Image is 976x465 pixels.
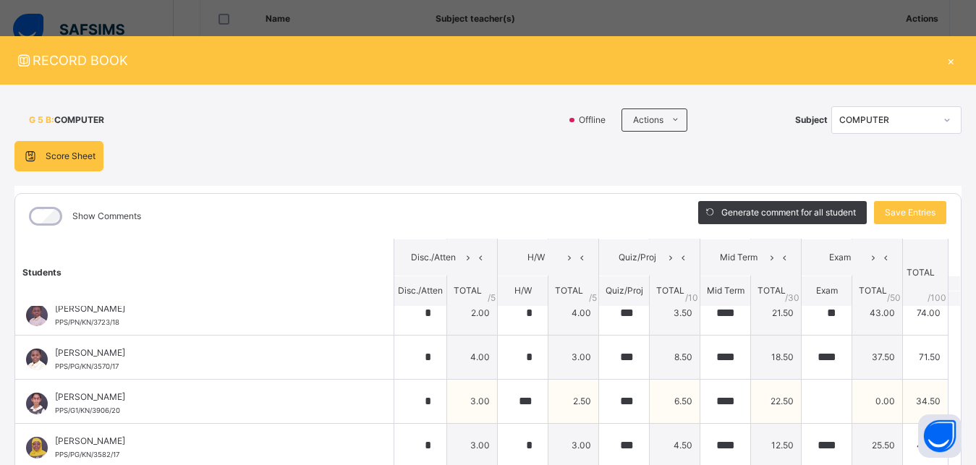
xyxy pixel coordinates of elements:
[885,206,935,219] span: Save Entries
[751,291,802,335] td: 21.50
[54,114,104,127] span: COMPUTER
[758,285,786,296] span: TOTAL
[650,291,700,335] td: 3.50
[751,335,802,379] td: 18.50
[509,251,563,264] span: H/W
[656,285,684,296] span: TOTAL
[447,379,498,423] td: 3.00
[55,391,361,404] span: [PERSON_NAME]
[711,251,765,264] span: Mid Term
[22,266,61,277] span: Students
[785,291,799,304] span: / 30
[577,114,614,127] span: Offline
[55,362,119,370] span: PPS/PG/KN/3570/17
[548,291,599,335] td: 4.00
[816,285,838,296] span: Exam
[606,285,643,296] span: Quiz/Proj
[859,285,887,296] span: TOTAL
[26,437,48,458] img: PPS_PG_KN_3582_17.png
[447,335,498,379] td: 4.00
[55,406,120,414] span: PPS/G1/KN/3906/20
[514,285,532,296] span: H/W
[46,150,96,163] span: Score Sheet
[852,335,903,379] td: 37.50
[650,379,700,423] td: 6.50
[14,51,940,70] span: RECORD BOOK
[721,206,856,219] span: Generate comment for all student
[55,435,361,448] span: [PERSON_NAME]
[751,379,802,423] td: 22.50
[685,291,698,304] span: / 10
[72,210,141,223] label: Show Comments
[852,379,903,423] td: 0.00
[589,291,597,304] span: / 5
[650,335,700,379] td: 8.50
[454,285,482,296] span: TOTAL
[555,285,583,296] span: TOTAL
[839,114,935,127] div: COMPUTER
[852,291,903,335] td: 43.00
[398,285,443,296] span: Disc./Atten
[55,318,119,326] span: PPS/PN/KN/3723/18
[795,114,828,127] span: Subject
[940,51,962,70] div: ×
[633,114,663,127] span: Actions
[903,335,949,379] td: 71.50
[928,291,946,304] span: /100
[903,379,949,423] td: 34.50
[26,304,48,326] img: PPS_PN_KN_3723_18.png
[903,291,949,335] td: 74.00
[887,291,901,304] span: / 50
[903,239,949,306] th: TOTAL
[548,335,599,379] td: 3.00
[918,414,962,458] button: Open asap
[610,251,664,264] span: Quiz/Proj
[26,393,48,414] img: PPS_G1_KN_3906_20.png
[55,302,361,315] span: [PERSON_NAME]
[548,379,599,423] td: 2.50
[55,451,119,458] span: PPS/PG/KN/3582/17
[447,291,498,335] td: 2.00
[707,285,744,296] span: Mid Term
[488,291,496,304] span: / 5
[405,251,462,264] span: Disc./Atten
[26,349,48,370] img: PPS_PG_KN_3570_17.png
[812,251,867,264] span: Exam
[29,114,54,127] span: G 5 B :
[55,346,361,359] span: [PERSON_NAME]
